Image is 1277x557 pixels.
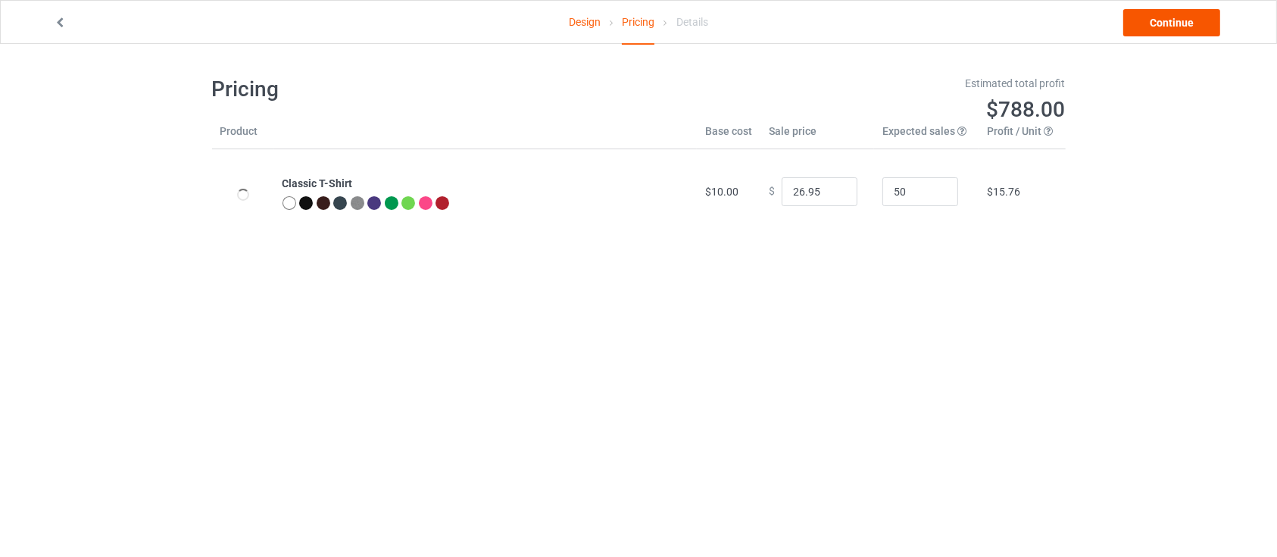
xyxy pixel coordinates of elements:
b: Classic T-Shirt [283,177,353,189]
th: Expected sales [874,124,979,149]
h1: Pricing [212,76,629,103]
th: Sale price [760,124,874,149]
span: $15.76 [987,186,1020,198]
div: Details [676,1,708,43]
span: $ [769,186,775,198]
img: heather_texture.png [351,196,364,210]
div: Pricing [622,1,654,45]
span: $10.00 [705,186,738,198]
a: Design [569,1,601,43]
th: Profit / Unit [979,124,1065,149]
th: Base cost [697,124,760,149]
a: Continue [1123,9,1220,36]
div: Estimated total profit [649,76,1066,91]
th: Product [212,124,274,149]
span: $788.00 [987,97,1066,122]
